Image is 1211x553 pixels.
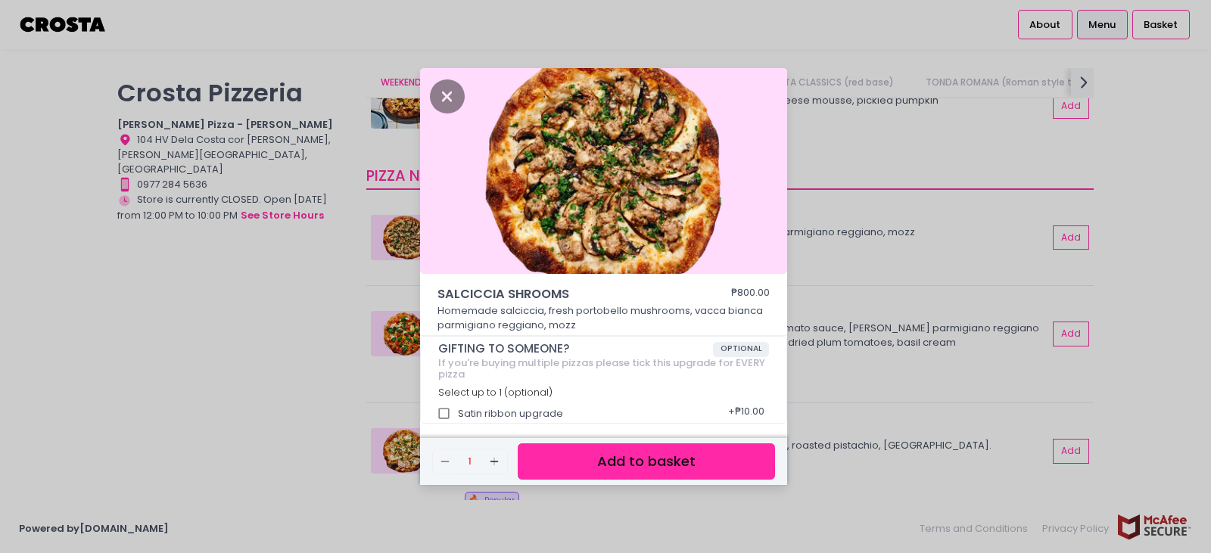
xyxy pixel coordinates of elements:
[731,285,770,303] div: ₱800.00
[438,342,713,356] span: GIFTING TO SOMEONE?
[437,285,687,303] span: SALCICCIA SHROOMS
[420,68,787,274] img: SALCICCIA SHROOMS
[518,443,775,480] button: Add to basket
[438,386,553,399] span: Select up to 1 (optional)
[437,303,770,333] p: Homemade salciccia, fresh portobello mushrooms, vacca bianca parmigiano reggiano, mozz
[723,399,769,428] div: + ₱10.00
[430,88,465,103] button: Close
[438,357,770,381] div: If you're buying multiple pizzas please tick this upgrade for EVERY pizza
[713,342,770,357] span: OPTIONAL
